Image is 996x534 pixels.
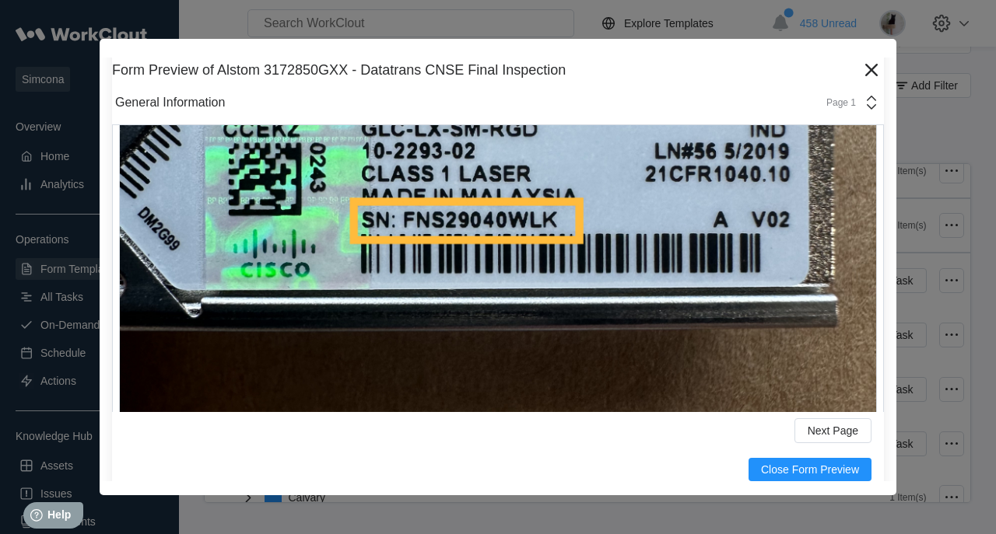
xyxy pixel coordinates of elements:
span: Close Form Preview [761,464,859,475]
button: Close Form Preview [749,458,871,481]
div: General Information [115,96,225,110]
div: Form Preview of Alstom 3172850GXX - Datatrans CNSE Final Inspection [112,62,859,79]
div: Page 1 [817,97,856,108]
button: Next Page [794,418,871,443]
span: Next Page [808,425,858,436]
